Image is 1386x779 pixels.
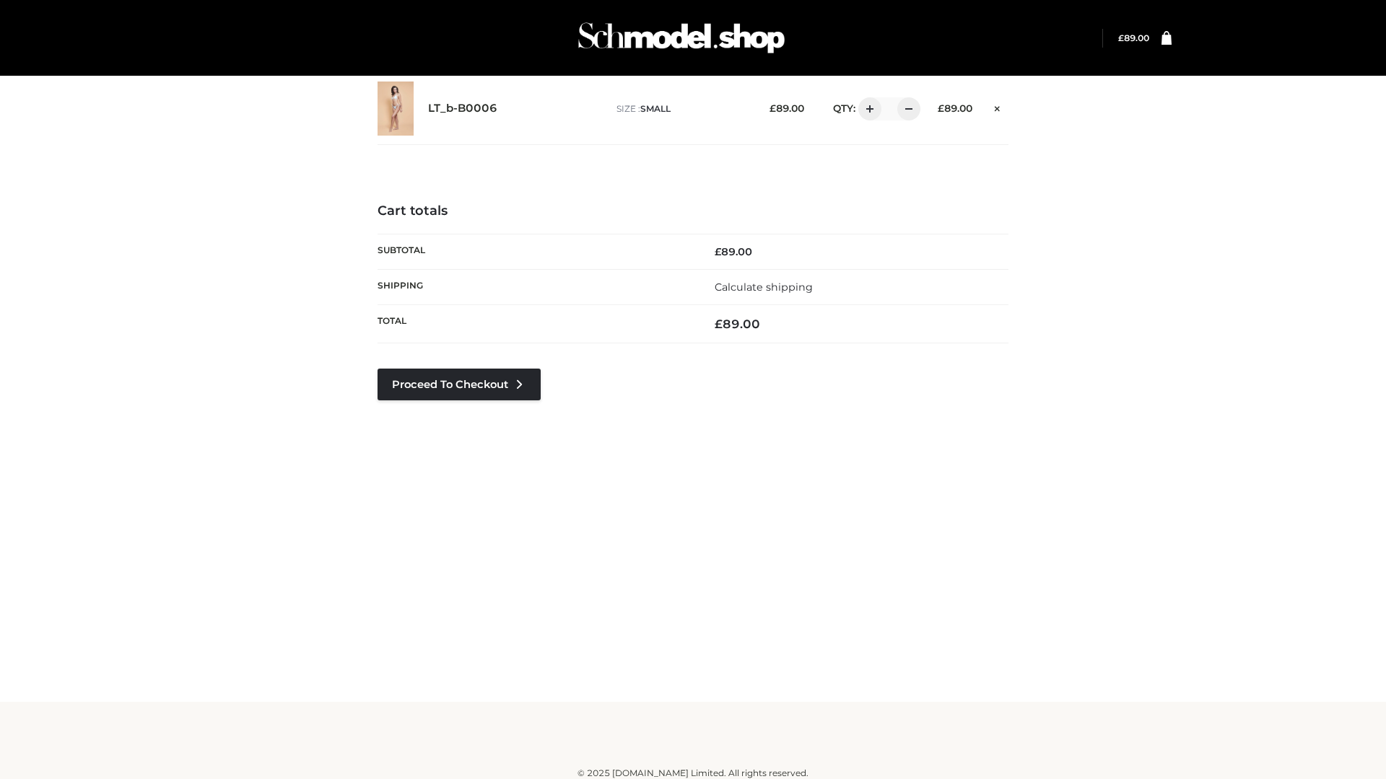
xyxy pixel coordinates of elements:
div: QTY: [819,97,915,120]
a: Remove this item [987,97,1008,116]
th: Shipping [378,269,693,304]
h4: Cart totals [378,203,1008,219]
span: £ [715,245,721,258]
bdi: 89.00 [770,102,804,114]
a: Calculate shipping [715,281,813,294]
bdi: 89.00 [938,102,972,114]
span: £ [938,102,944,114]
bdi: 89.00 [1118,32,1149,43]
th: Subtotal [378,234,693,269]
a: Proceed to Checkout [378,369,541,400]
img: Schmodel Admin 964 [573,9,790,66]
p: size : [616,102,747,115]
span: £ [715,317,723,331]
span: £ [770,102,776,114]
a: LT_b-B0006 [428,102,497,115]
bdi: 89.00 [715,317,760,331]
span: £ [1118,32,1124,43]
th: Total [378,305,693,343]
span: SMALL [640,103,671,114]
bdi: 89.00 [715,245,752,258]
a: £89.00 [1118,32,1149,43]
